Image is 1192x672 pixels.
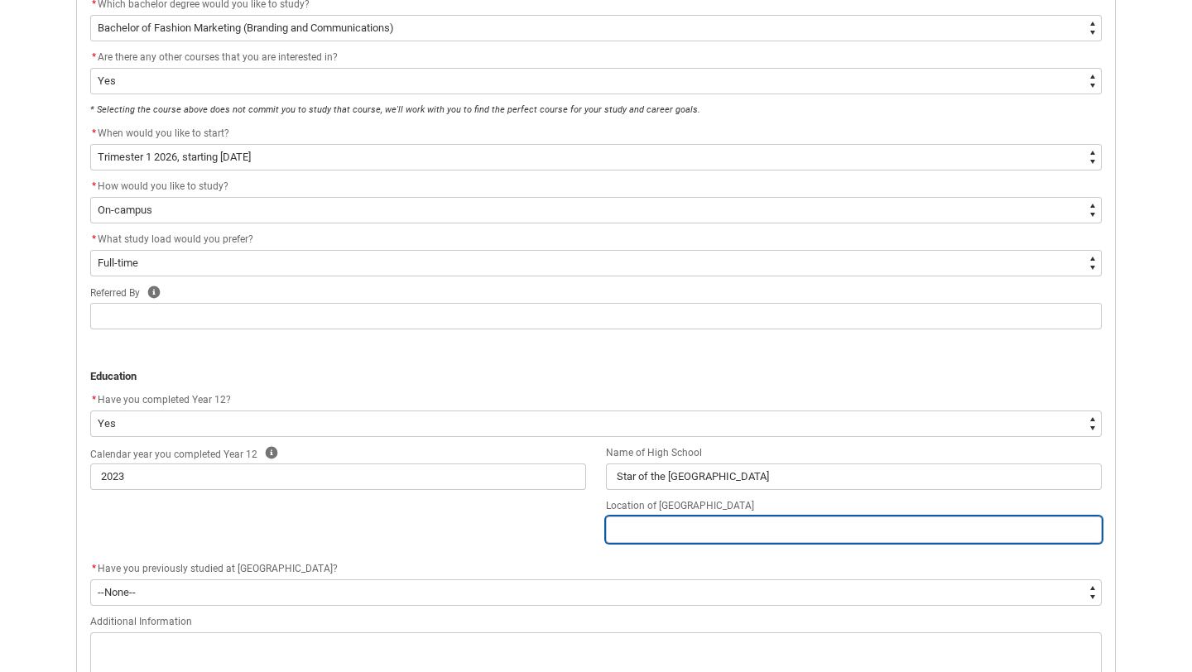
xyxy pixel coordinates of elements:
[98,563,338,574] span: Have you previously studied at [GEOGRAPHIC_DATA]?
[606,447,702,458] span: Name of High School
[90,616,192,627] span: Additional Information
[98,51,338,63] span: Are there any other courses that you are interested in?
[92,51,96,63] abbr: required
[98,394,231,406] span: Have you completed Year 12?
[90,370,137,382] strong: Education
[92,127,96,139] abbr: required
[90,104,700,115] em: * Selecting the course above does not commit you to study that course, we'll work with you to fin...
[98,233,253,245] span: What study load would you prefer?
[92,394,96,406] abbr: required
[92,180,96,192] abbr: required
[92,233,96,245] abbr: required
[90,287,140,299] span: Referred By
[98,180,228,192] span: How would you like to study?
[90,449,257,460] span: Calendar year you completed Year 12
[92,563,96,574] abbr: required
[606,500,754,511] span: Location of [GEOGRAPHIC_DATA]
[98,127,229,139] span: When would you like to start?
